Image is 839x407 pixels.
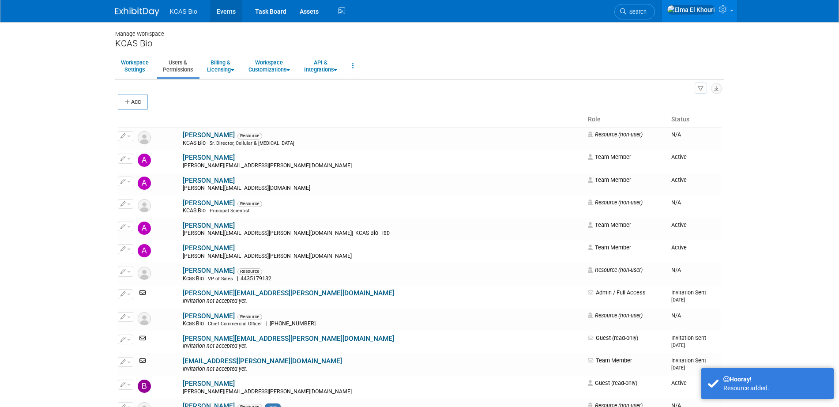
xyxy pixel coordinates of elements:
[671,289,706,303] span: Invitation Sent
[588,154,631,160] span: Team Member
[298,55,343,77] a: API &Integrations
[183,162,583,170] div: [PERSON_NAME][EMAIL_ADDRESS][PERSON_NAME][DOMAIN_NAME]
[183,185,583,192] div: [PERSON_NAME][EMAIL_ADDRESS][DOMAIN_NAME]
[183,199,235,207] a: [PERSON_NAME]
[588,335,638,341] span: Guest (read-only)
[183,312,235,320] a: [PERSON_NAME]
[183,357,342,365] a: [EMAIL_ADDRESS][PERSON_NAME][DOMAIN_NAME]
[210,208,250,214] span: Principal Scientist
[671,131,681,138] span: N/A
[723,375,827,384] div: Hooray!
[138,199,151,212] img: Resource
[183,366,583,373] div: Invitation not accepted yet.
[157,55,199,77] a: Users &Permissions
[201,55,240,77] a: Billing &Licensing
[588,222,631,228] span: Team Member
[671,335,706,348] span: Invitation Sent
[671,357,706,371] span: Invitation Sent
[588,312,643,319] span: Resource (non-user)
[671,244,687,251] span: Active
[671,177,687,183] span: Active
[671,380,687,386] span: Active
[183,222,235,230] a: [PERSON_NAME]
[614,4,655,19] a: Search
[183,343,583,350] div: Invitation not accepted yet.
[671,222,687,228] span: Active
[588,380,637,386] span: Guest (read-only)
[588,131,643,138] span: Resource (non-user)
[170,8,197,15] span: KCAS Bio
[183,275,207,282] span: Kcas Bio
[138,154,151,167] img: Adriane Csikos
[183,380,235,388] a: [PERSON_NAME]
[237,268,262,275] span: Resource
[238,275,274,282] span: 4435179132
[183,207,208,214] span: KCAS Bio
[671,365,685,371] small: [DATE]
[115,38,724,49] div: KCAS Bio
[588,289,646,296] span: Admin / Full Access
[671,297,685,303] small: [DATE]
[671,154,687,160] span: Active
[183,244,235,252] a: [PERSON_NAME]
[588,177,631,183] span: Team Member
[138,244,151,257] img: Alex Covert
[668,112,722,127] th: Status
[115,22,724,38] div: Manage Workspace
[115,8,159,16] img: ExhibitDay
[138,380,151,393] img: Becky Weaver
[671,343,685,348] small: [DATE]
[626,8,647,15] span: Search
[588,357,632,364] span: Team Member
[588,244,631,251] span: Team Member
[118,94,148,110] button: Add
[210,140,294,146] span: Sr. Director, Cellular & [MEDICAL_DATA]
[183,140,208,146] span: KCAS Bio
[183,267,235,275] a: [PERSON_NAME]
[138,312,151,325] img: Resource
[138,267,151,280] img: Resource
[138,222,151,235] img: Alex Corl
[138,131,151,144] img: Resource
[237,201,262,207] span: Resource
[671,312,681,319] span: N/A
[584,112,668,127] th: Role
[723,384,827,392] div: Resource added.
[208,321,262,327] span: Chief Commercial Officer
[183,154,235,162] a: [PERSON_NAME]
[138,177,151,190] img: Alain POYAU
[115,55,154,77] a: WorkspaceSettings
[267,320,318,327] span: [PHONE_NUMBER]
[667,5,715,15] img: Elma El Khouri
[243,55,296,77] a: WorkspaceCustomizations
[183,131,235,139] a: [PERSON_NAME]
[353,230,381,236] span: KCAS Bio
[183,298,583,305] div: Invitation not accepted yet.
[671,199,681,206] span: N/A
[266,320,267,327] span: |
[382,230,390,236] span: IBD
[671,267,681,273] span: N/A
[237,275,238,282] span: |
[183,177,235,185] a: [PERSON_NAME]
[183,289,394,297] a: [PERSON_NAME][EMAIL_ADDRESS][PERSON_NAME][DOMAIN_NAME]
[208,276,233,282] span: VP of Sales
[237,314,262,320] span: Resource
[237,133,262,139] span: Resource
[183,388,583,396] div: [PERSON_NAME][EMAIL_ADDRESS][PERSON_NAME][DOMAIN_NAME]
[588,267,643,273] span: Resource (non-user)
[183,320,207,327] span: Kcas Bio
[588,199,643,206] span: Resource (non-user)
[183,253,583,260] div: [PERSON_NAME][EMAIL_ADDRESS][PERSON_NAME][DOMAIN_NAME]
[183,230,583,237] div: [PERSON_NAME][EMAIL_ADDRESS][PERSON_NAME][DOMAIN_NAME]
[183,335,394,343] a: [PERSON_NAME][EMAIL_ADDRESS][PERSON_NAME][DOMAIN_NAME]
[352,230,353,236] span: |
